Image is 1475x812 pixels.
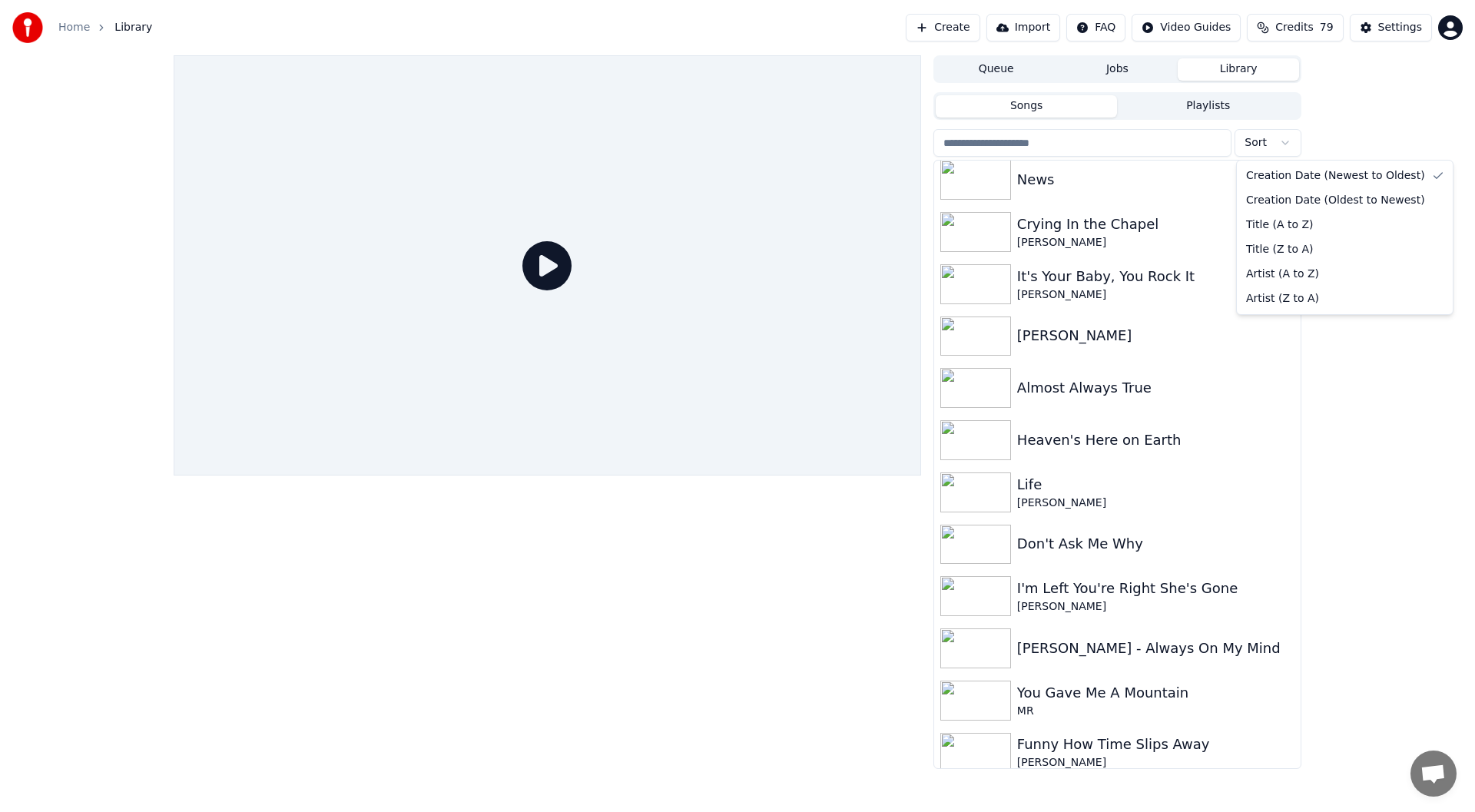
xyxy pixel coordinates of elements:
span: Artist (A to Z) [1246,267,1319,282]
span: Artist (Z to A) [1246,291,1319,307]
span: Title (Z to A) [1246,242,1314,257]
span: Creation Date (Oldest to Newest) [1246,193,1425,208]
span: Title (A to Z) [1246,217,1314,233]
span: Creation Date (Newest to Oldest) [1246,168,1425,184]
